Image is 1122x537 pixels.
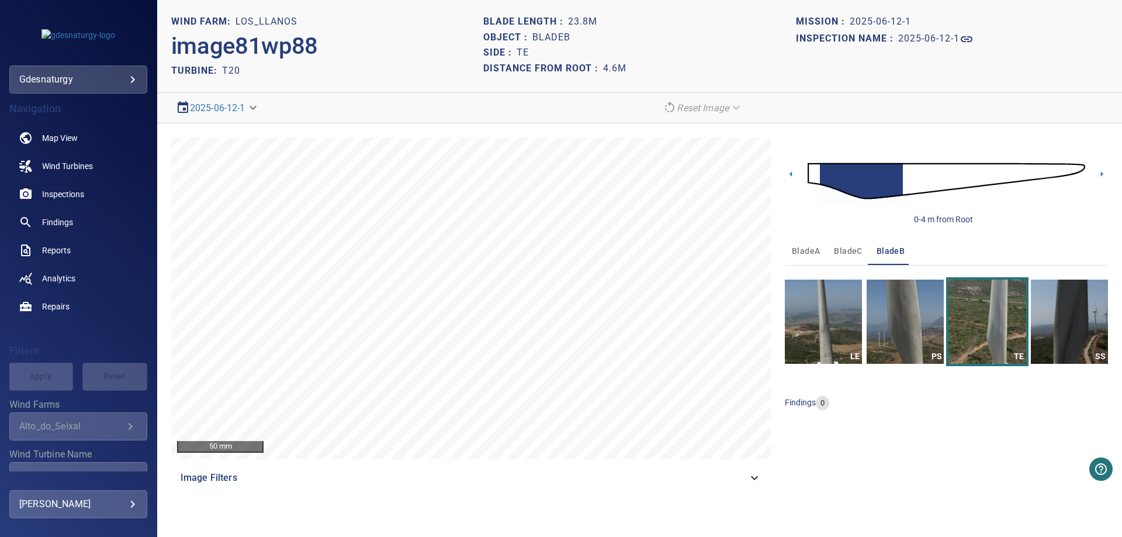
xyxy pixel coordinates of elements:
span: Repairs [42,301,70,312]
a: 2025-06-12-1 [898,32,974,46]
a: 2025-06-12-1 [190,102,245,113]
a: LE [785,280,862,364]
div: 0-4 m from Root [914,214,973,225]
h4: Navigation [9,103,147,115]
h2: TURBINE: [171,65,222,76]
h1: 2025-06-12-1 [898,33,960,44]
span: findings [785,398,816,407]
a: findings noActive [9,208,147,236]
h1: 23.8m [568,16,597,27]
h1: Blade length : [483,16,568,27]
h1: 2025-06-12-1 [850,16,911,27]
a: inspections noActive [9,180,147,208]
img: d [808,147,1085,215]
h1: Object : [483,32,532,43]
h1: Mission : [796,16,850,27]
h1: Distance from root : [483,63,603,74]
span: bladeB [877,244,905,259]
h4: Filters [9,345,147,357]
span: Image Filters [181,471,747,485]
div: Wind Turbine Name [9,462,147,490]
span: Reports [42,245,71,256]
a: analytics noActive [9,264,147,292]
img: gdesnaturgy-logo [41,29,115,41]
div: PS [929,349,944,364]
span: bladeA [792,244,820,259]
a: SS [1031,280,1108,364]
label: Wind Turbine Name [9,450,147,459]
h1: Inspection name : [796,33,898,44]
div: LE [847,349,862,364]
a: windturbines noActive [9,152,147,180]
label: Wind Farms [9,400,147,409]
div: Image Filters [171,464,771,492]
span: 0 [816,398,829,409]
h2: image81wp88 [171,32,318,60]
span: Findings [42,216,73,228]
span: Analytics [42,273,75,284]
h1: WIND FARM: [171,16,236,27]
div: Reset Image [658,98,747,118]
h1: Los_Llanos [236,16,297,27]
div: Alto_do_Seixal [19,421,123,432]
div: gdesnaturgy [9,66,147,94]
h1: 4.6m [603,63,626,74]
span: bladeC [834,244,862,259]
div: gdesnaturgy [19,70,137,89]
h1: bladeB [532,32,570,43]
div: [PERSON_NAME] [19,495,137,514]
a: TE [948,280,1026,364]
div: TE [1012,349,1026,364]
h1: TE [517,47,529,58]
div: 2025-06-12-1 [171,98,264,118]
span: Map View [42,132,78,144]
a: PS [867,280,944,364]
span: Wind Turbines [42,160,93,172]
div: Wind Farms [9,412,147,440]
a: repairs noActive [9,292,147,321]
div: SS [1093,349,1108,364]
a: reports noActive [9,236,147,264]
a: map noActive [9,124,147,152]
em: Reset Image [677,102,729,113]
span: Inspections [42,188,84,200]
h1: Side : [483,47,517,58]
h2: T20 [222,65,240,76]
